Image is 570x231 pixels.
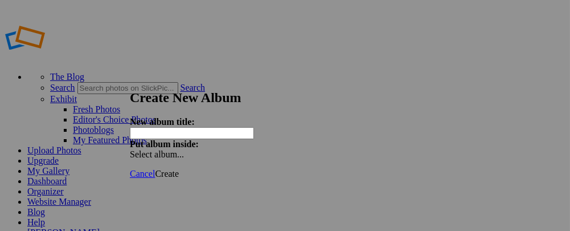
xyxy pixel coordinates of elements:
[130,139,199,149] strong: Put album inside:
[130,90,432,106] h2: Create New Album
[155,169,179,179] span: Create
[130,117,195,127] strong: New album title:
[130,169,155,179] a: Cancel
[130,149,184,159] span: Select album...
